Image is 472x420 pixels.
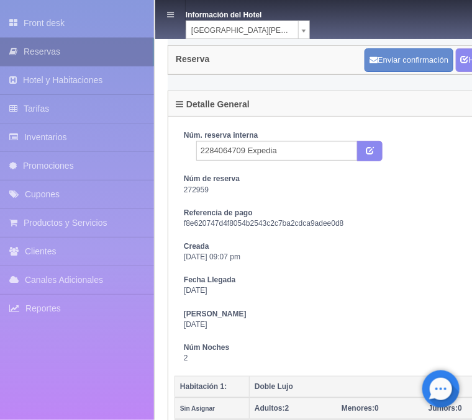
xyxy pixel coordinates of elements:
button: Enviar confirmación [365,48,453,72]
span: 0 [342,404,379,413]
strong: Menores: [342,404,374,413]
span: 2 [255,404,289,413]
h4: Detalle General [176,100,250,109]
strong: Juniors: [429,404,458,413]
b: Habitación 1: [180,382,227,391]
dt: Información del Hotel [186,6,285,20]
strong: Adultos: [255,404,285,413]
span: 0 [429,404,462,413]
a: [GEOGRAPHIC_DATA][PERSON_NAME] [186,20,310,39]
h4: Reserva [176,55,210,64]
small: Sin Asignar [180,405,215,412]
span: [GEOGRAPHIC_DATA][PERSON_NAME] [191,21,293,40]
